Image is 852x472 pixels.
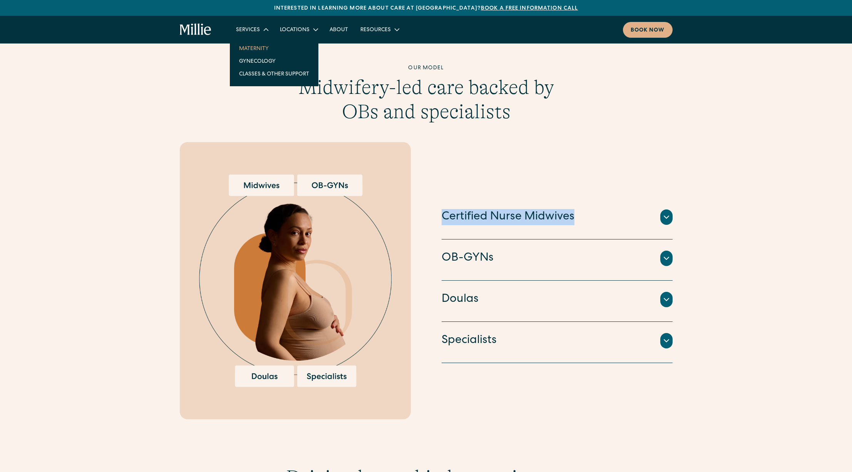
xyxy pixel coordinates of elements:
[180,23,212,36] a: home
[442,209,574,225] h4: Certified Nurse Midwives
[442,333,497,349] h4: Specialists
[623,22,673,38] a: Book now
[631,27,665,35] div: Book now
[481,6,578,11] a: Book a free information call
[233,42,315,55] a: Maternity
[360,26,391,34] div: Resources
[442,291,479,308] h4: Doulas
[442,250,494,266] h4: OB-GYNs
[199,174,392,387] img: Pregnant woman surrounded by options for maternity care providers, including midwives, OB-GYNs, d...
[230,36,318,86] nav: Services
[230,23,274,36] div: Services
[274,23,323,36] div: Locations
[278,64,574,72] div: Our model
[236,26,260,34] div: Services
[233,67,315,80] a: Classes & Other Support
[278,75,574,124] h2: Midwifery-led care backed by OBs and specialists
[354,23,405,36] div: Resources
[233,55,315,67] a: Gynecology
[323,23,354,36] a: About
[280,26,310,34] div: Locations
